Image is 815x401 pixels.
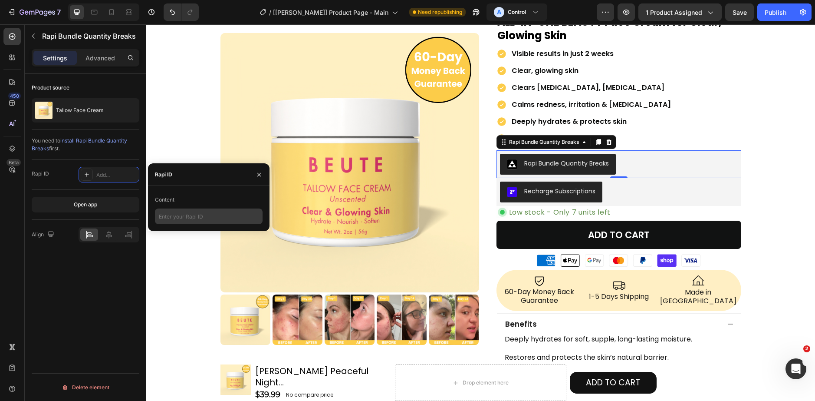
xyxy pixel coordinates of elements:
div: Rapi ID [32,170,49,178]
div: ADD TO CART [440,351,494,366]
button: Delete element [32,381,139,394]
button: Rapi Bundle Quantity Breaks [354,129,470,150]
span: [[PERSON_NAME]] Product Page - Main [273,8,388,17]
div: Undo/Redo [164,3,199,21]
iframe: Design area [146,24,815,401]
p: 60-Day Money Back Guarantee [352,263,434,282]
p: Advanced [85,53,115,63]
img: CJjMu9e-54QDEAE=.png [361,135,371,145]
div: Recharge Subscriptions [378,162,449,172]
div: 450 [8,93,21,99]
img: product feature img [35,102,53,119]
button: ADD TO CART [350,196,595,225]
div: Rapi Bundle Quantity Breaks [361,114,434,122]
p: A [497,8,501,17]
p: Settings [43,53,67,63]
p: Calms redness, irritation & [MEDICAL_DATA] [365,75,525,86]
img: gempages_554878730804134722-5bd97fec-7e9f-490f-933b-6ac5ec858c85.png [387,228,558,245]
div: Delete element [62,382,109,393]
p: Safe for all skin types [365,109,525,119]
span: 2 [803,345,810,352]
p: No compare price [140,368,233,373]
p: Clears [MEDICAL_DATA], [MEDICAL_DATA] [365,58,525,69]
p: Rapi Bundle Quantity Breaks [42,31,136,41]
p: 1-5 Days Shipping [443,268,503,277]
div: Align [32,229,56,241]
div: Rapi ID [155,171,172,179]
p: Visible results in just 2 weeks [365,24,525,35]
input: Enter your Rapi ID [155,209,263,224]
p: 7 [57,7,61,17]
p: Deeply hydrates & protects skin [365,92,525,103]
button: Publish [757,3,794,21]
div: $39.99 [108,365,141,376]
div: Open app [74,201,97,209]
p: Low stock - Only 7 units left [363,182,464,193]
div: Product source [32,84,69,92]
p: Benefits [359,295,391,305]
button: AControl [486,3,547,21]
img: gempages_577211243379556902-1c5de3ad-e60a-46d3-8a64-9f23552ef830.gif [350,182,362,194]
div: Content [155,196,174,204]
button: ADD TO CART [424,348,510,369]
div: Add... [96,171,137,179]
button: Open app [32,197,139,212]
p: Deeply hydrates for soft, supple, long-lasting moisture. [358,311,590,320]
div: Publish [765,8,786,17]
div: Rapi Bundle Quantity Breaks [378,135,463,144]
h2: [PERSON_NAME] Peaceful Night... [108,340,246,365]
span: Need republishing [418,8,462,16]
p: Tallow Face Cream [56,107,104,113]
span: Save [733,9,747,16]
p: Made in [GEOGRAPHIC_DATA] [511,264,593,282]
button: 7 [3,3,65,21]
span: 1 product assigned [646,8,702,17]
p: Restores and protects the skin’s natural barrier. [358,329,590,338]
span: / [269,8,271,17]
div: ADD TO CART [442,205,503,216]
button: 1 product assigned [638,3,722,21]
iframe: Intercom live chat [785,358,806,379]
div: Beta [7,159,21,166]
div: You need to first. [32,137,139,152]
div: Drop element here [316,355,362,362]
button: Recharge Subscriptions [354,157,456,178]
span: install Rapi Bundle Quantity Breaks [32,137,127,152]
p: Clear, glowing skin [365,41,525,52]
h3: Control [508,8,526,17]
button: Save [725,3,754,21]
